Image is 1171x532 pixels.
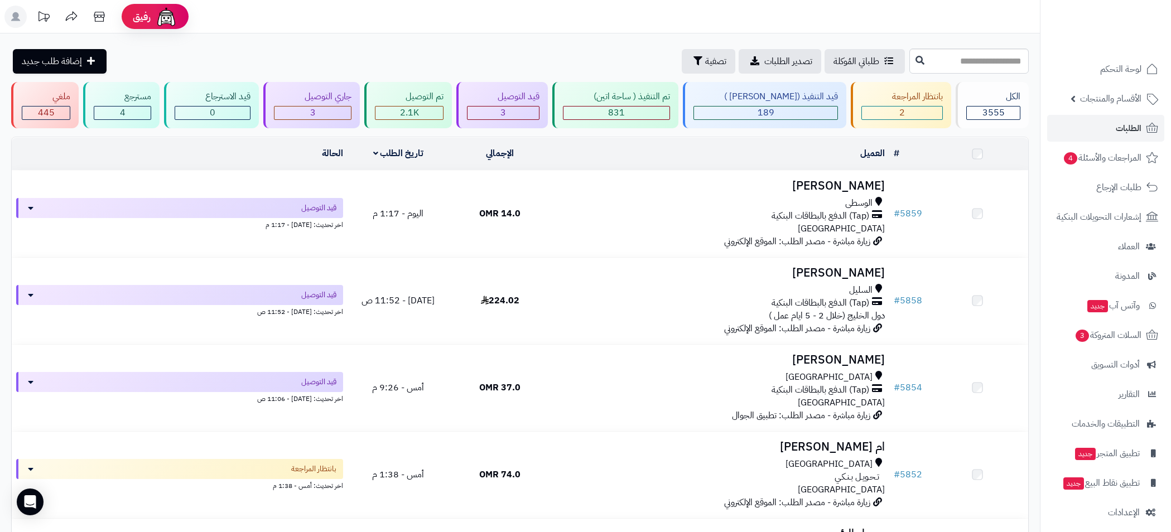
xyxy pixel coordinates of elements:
span: جديد [1075,448,1096,460]
a: # [894,147,899,160]
a: الإجمالي [486,147,514,160]
button: تصفية [682,49,735,74]
span: 2.1K [400,106,419,119]
span: وآتس آب [1086,298,1140,313]
a: تم التوصيل 2.1K [362,82,454,128]
a: لوحة التحكم [1047,56,1164,83]
div: مسترجع [94,90,151,103]
span: 3 [310,106,316,119]
a: قيد التنفيذ ([PERSON_NAME] ) 189 [681,82,849,128]
span: الطلبات [1116,120,1141,136]
span: 4 [1063,152,1078,165]
span: أدوات التسويق [1091,357,1140,373]
div: 3 [274,107,351,119]
div: Open Intercom Messenger [17,489,44,515]
a: الحالة [322,147,343,160]
span: 831 [608,106,625,119]
span: المدونة [1115,268,1140,284]
span: زيارة مباشرة - مصدر الطلب: الموقع الإلكتروني [724,235,870,248]
div: تم التوصيل [375,90,444,103]
a: #5854 [894,381,922,394]
a: قيد الاسترجاع 0 [162,82,261,128]
a: مسترجع 4 [81,82,162,128]
div: قيد التنفيذ ([PERSON_NAME] ) [693,90,838,103]
span: زيارة مباشرة - مصدر الطلب: تطبيق الجوال [732,409,870,422]
span: إضافة طلب جديد [22,55,82,68]
span: [GEOGRAPHIC_DATA] [798,222,885,235]
a: أدوات التسويق [1047,351,1164,378]
span: (Tap) الدفع بالبطاقات البنكية [772,297,869,309]
a: #5852 [894,468,922,481]
span: تطبيق نقاط البيع [1062,475,1140,491]
span: 445 [38,106,55,119]
span: [GEOGRAPHIC_DATA] [786,458,873,471]
a: قيد التوصيل 3 [454,82,550,128]
span: التطبيقات والخدمات [1072,416,1140,432]
h3: ام [PERSON_NAME] [555,441,885,453]
span: # [894,207,900,220]
h3: [PERSON_NAME] [555,354,885,366]
span: # [894,468,900,481]
span: 14.0 OMR [479,207,521,220]
a: السلات المتروكة3 [1047,322,1164,349]
span: 189 [758,106,774,119]
span: 2 [899,106,905,119]
span: قيد التوصيل [301,289,336,301]
div: الكل [966,90,1020,103]
div: اخر تحديث: أمس - 1:38 م [16,479,343,491]
a: تاريخ الطلب [373,147,424,160]
span: 3555 [982,106,1005,119]
span: أمس - 9:26 م [372,381,424,394]
span: العملاء [1118,239,1140,254]
span: الأقسام والمنتجات [1080,91,1141,107]
span: (Tap) الدفع بالبطاقات البنكية [772,210,869,223]
a: المدونة [1047,263,1164,289]
span: [GEOGRAPHIC_DATA] [798,396,885,409]
a: تحديثات المنصة [30,6,57,31]
a: إشعارات التحويلات البنكية [1047,204,1164,230]
span: 3 [500,106,506,119]
span: زيارة مباشرة - مصدر الطلب: الموقع الإلكتروني [724,322,870,335]
a: تم التنفيذ ( ساحة اتين) 831 [550,82,681,128]
div: 4 [94,107,151,119]
span: # [894,294,900,307]
a: الكل3555 [953,82,1031,128]
a: جاري التوصيل 3 [261,82,362,128]
div: جاري التوصيل [274,90,351,103]
a: التقارير [1047,381,1164,408]
span: السليل [849,284,873,297]
div: 445 [22,107,70,119]
a: التطبيقات والخدمات [1047,410,1164,437]
span: 3 [1075,329,1090,342]
div: قيد الاسترجاع [175,90,250,103]
div: ملغي [22,90,70,103]
span: قيد التوصيل [301,202,336,214]
a: وآتس آبجديد [1047,292,1164,319]
div: 189 [694,107,837,119]
a: المراجعات والأسئلة4 [1047,144,1164,171]
div: اخر تحديث: [DATE] - 1:17 م [16,218,343,230]
span: بانتظار المراجعة [291,463,336,475]
span: طلبات الإرجاع [1096,180,1141,195]
div: بانتظار المراجعة [861,90,943,103]
a: الطلبات [1047,115,1164,142]
span: 37.0 OMR [479,381,521,394]
span: [GEOGRAPHIC_DATA] [786,371,873,384]
a: طلباتي المُوكلة [825,49,905,74]
span: جديد [1063,477,1084,490]
span: إشعارات التحويلات البنكية [1057,209,1141,225]
div: 2 [862,107,942,119]
a: الإعدادات [1047,499,1164,526]
span: الإعدادات [1108,505,1140,520]
span: 224.02 [481,294,519,307]
span: تـحـويـل بـنـكـي [835,471,879,483]
a: بانتظار المراجعة 2 [849,82,953,128]
a: العملاء [1047,233,1164,260]
span: أمس - 1:38 م [372,468,424,481]
div: 2078 [375,107,443,119]
span: المراجعات والأسئلة [1063,150,1141,166]
div: 3 [468,107,539,119]
span: # [894,381,900,394]
a: إضافة طلب جديد [13,49,107,74]
div: قيد التوصيل [467,90,539,103]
